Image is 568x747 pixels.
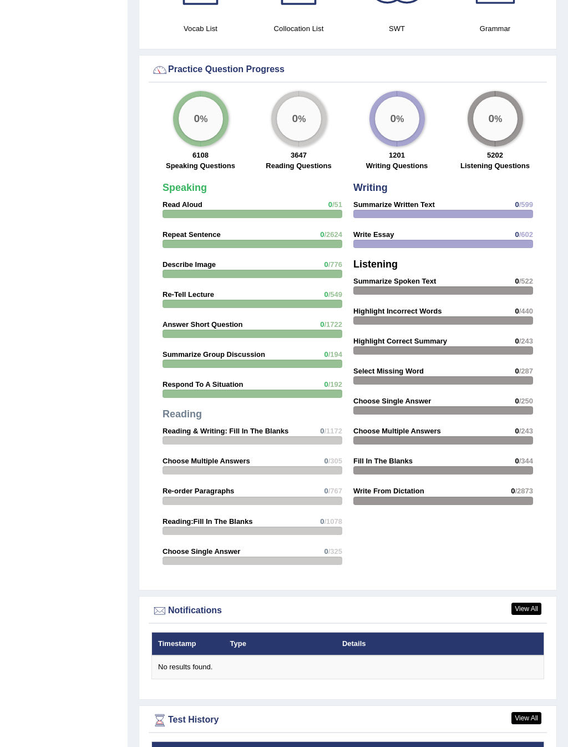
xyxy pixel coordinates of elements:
span: /243 [519,427,533,435]
label: Reading Questions [266,160,331,171]
big: 0 [488,113,494,125]
span: 0 [328,200,332,209]
span: /305 [328,457,342,465]
th: Timestamp [152,632,224,655]
div: % [473,97,518,141]
th: Details [336,632,478,655]
strong: Summarize Written Text [353,200,435,209]
span: 0 [320,230,324,239]
div: % [277,97,321,141]
label: Speaking Questions [166,160,235,171]
strong: Read Aloud [163,200,202,209]
strong: Writing [353,182,388,193]
span: 0 [515,337,519,345]
span: /2873 [515,487,533,495]
span: 0 [324,380,328,388]
span: 0 [515,427,519,435]
a: View All [511,712,541,724]
big: 0 [194,113,200,125]
h4: SWT [353,23,440,34]
strong: Choose Single Answer [353,397,431,405]
span: 0 [324,260,328,269]
span: /51 [332,200,342,209]
span: /602 [519,230,533,239]
span: 0 [515,397,519,405]
strong: Write From Dictation [353,487,424,495]
span: 0 [320,320,324,329]
span: /344 [519,457,533,465]
strong: Highlight Incorrect Words [353,307,442,315]
h4: Vocab List [157,23,244,34]
span: 0 [324,487,328,495]
span: /1722 [324,320,342,329]
div: % [375,97,419,141]
span: 0 [324,290,328,299]
span: /440 [519,307,533,315]
span: /1078 [324,517,342,526]
span: /776 [328,260,342,269]
strong: Re-order Paragraphs [163,487,234,495]
span: 0 [515,367,519,375]
strong: Fill In The Blanks [353,457,413,465]
h4: Grammar [452,23,539,34]
strong: Summarize Group Discussion [163,350,265,359]
span: /287 [519,367,533,375]
strong: Reading:Fill In The Blanks [163,517,253,526]
div: No results found. [158,662,537,673]
strong: 6108 [192,151,209,159]
strong: Reading [163,408,202,420]
big: 0 [390,113,396,125]
span: 0 [320,427,324,435]
span: 0 [511,487,515,495]
strong: 3647 [291,151,307,159]
span: /1172 [324,427,342,435]
big: 0 [292,113,298,125]
span: 0 [324,547,328,556]
strong: Re-Tell Lecture [163,290,214,299]
label: Listening Questions [460,160,530,171]
span: /192 [328,380,342,388]
span: 0 [324,350,328,359]
strong: Select Missing Word [353,367,424,375]
span: 0 [515,457,519,465]
strong: Choose Multiple Answers [163,457,250,465]
span: /250 [519,397,533,405]
span: 0 [515,307,519,315]
span: /194 [328,350,342,359]
strong: Write Essay [353,230,394,239]
span: /2624 [324,230,342,239]
strong: 5202 [487,151,503,159]
h4: Collocation List [255,23,342,34]
span: 0 [515,277,519,285]
span: /325 [328,547,342,556]
strong: 1201 [389,151,405,159]
span: 0 [515,230,519,239]
strong: Choose Multiple Answers [353,427,441,435]
strong: Speaking [163,182,207,193]
strong: Highlight Correct Summary [353,337,447,345]
strong: Reading & Writing: Fill In The Blanks [163,427,288,435]
div: Practice Question Progress [151,62,544,78]
div: % [179,97,223,141]
strong: Listening [353,259,398,270]
strong: Answer Short Question [163,320,242,329]
div: Notifications [151,603,544,619]
span: 0 [324,457,328,465]
div: Test History [151,712,544,729]
label: Writing Questions [366,160,428,171]
a: View All [511,603,541,615]
strong: Repeat Sentence [163,230,221,239]
span: /767 [328,487,342,495]
span: /243 [519,337,533,345]
strong: Describe Image [163,260,216,269]
th: Type [224,632,336,655]
span: /549 [328,290,342,299]
span: 0 [320,517,324,526]
strong: Respond To A Situation [163,380,243,388]
span: /522 [519,277,533,285]
span: /599 [519,200,533,209]
strong: Choose Single Answer [163,547,240,556]
span: 0 [515,200,519,209]
strong: Summarize Spoken Text [353,277,436,285]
